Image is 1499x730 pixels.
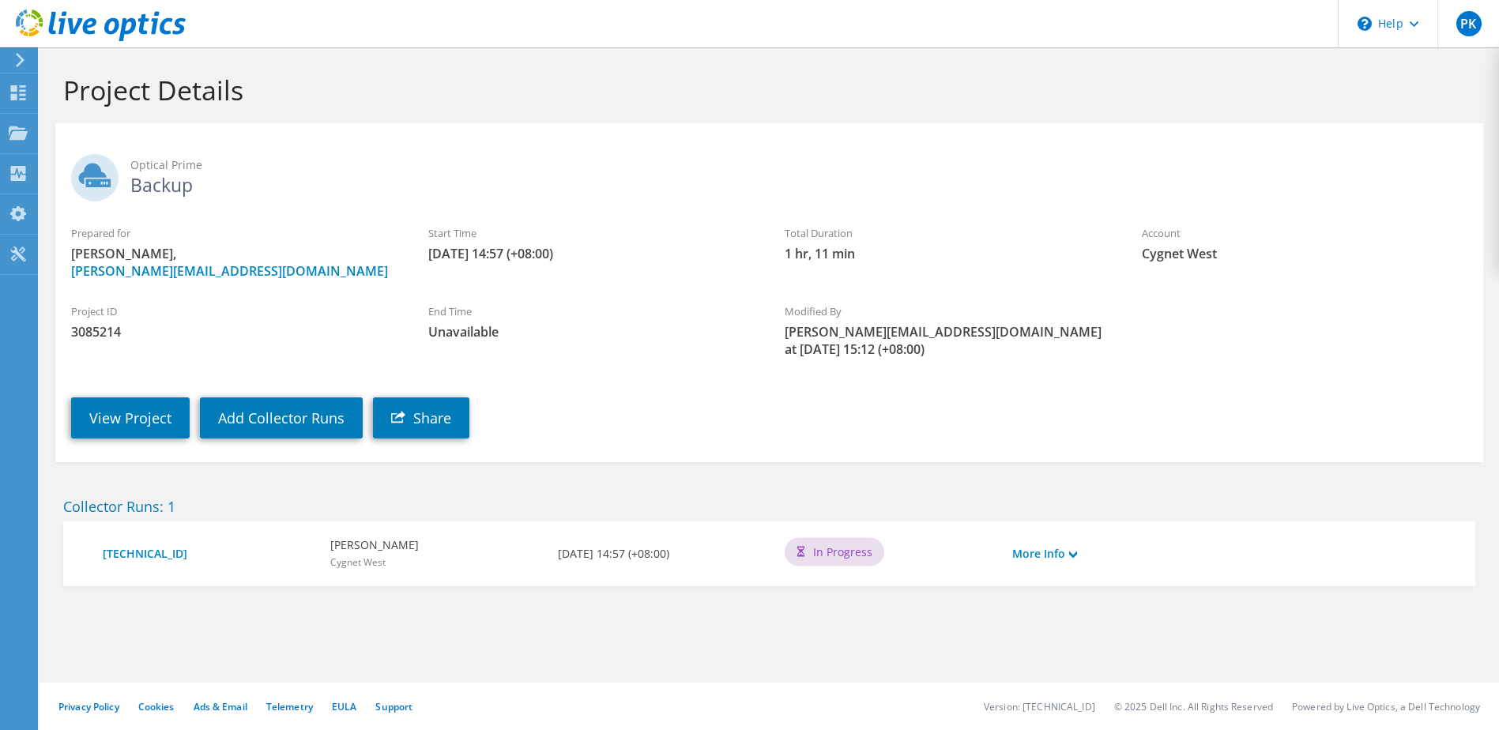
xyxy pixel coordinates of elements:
a: Telemetry [266,700,313,713]
label: Total Duration [785,225,1110,241]
a: Add Collector Runs [200,397,363,438]
label: Prepared for [71,225,397,241]
h2: Collector Runs: 1 [63,498,1475,515]
a: [PERSON_NAME][EMAIL_ADDRESS][DOMAIN_NAME] [71,262,388,280]
span: 1 hr, 11 min [785,245,1110,262]
label: Account [1142,225,1467,241]
span: In Progress [813,543,872,560]
a: Ads & Email [194,700,247,713]
label: Start Time [428,225,754,241]
h1: Project Details [63,73,1467,107]
label: Project ID [71,303,397,319]
a: EULA [332,700,356,713]
li: © 2025 Dell Inc. All Rights Reserved [1114,700,1273,713]
label: End Time [428,303,754,319]
span: Optical Prime [130,156,1467,174]
a: Support [375,700,412,713]
a: [TECHNICAL_ID] [103,545,314,563]
svg: \n [1358,17,1372,31]
li: Version: [TECHNICAL_ID] [984,700,1095,713]
span: PK [1456,11,1482,36]
h2: Backup [71,154,1467,194]
label: Modified By [785,303,1110,319]
b: [PERSON_NAME] [330,536,419,554]
a: Privacy Policy [58,700,119,713]
span: [PERSON_NAME], [71,245,397,280]
a: Share [373,397,469,438]
span: Unavailable [428,323,754,341]
span: Cygnet West [1142,245,1467,262]
a: View Project [71,397,190,438]
span: Cygnet West [330,555,386,569]
a: Cookies [138,700,175,713]
b: [DATE] 14:57 (+08:00) [558,545,669,563]
li: Powered by Live Optics, a Dell Technology [1292,700,1480,713]
span: 3085214 [71,323,397,341]
a: More Info [1012,545,1077,563]
span: [PERSON_NAME][EMAIL_ADDRESS][DOMAIN_NAME] at [DATE] 15:12 (+08:00) [785,323,1110,358]
span: [DATE] 14:57 (+08:00) [428,245,754,262]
